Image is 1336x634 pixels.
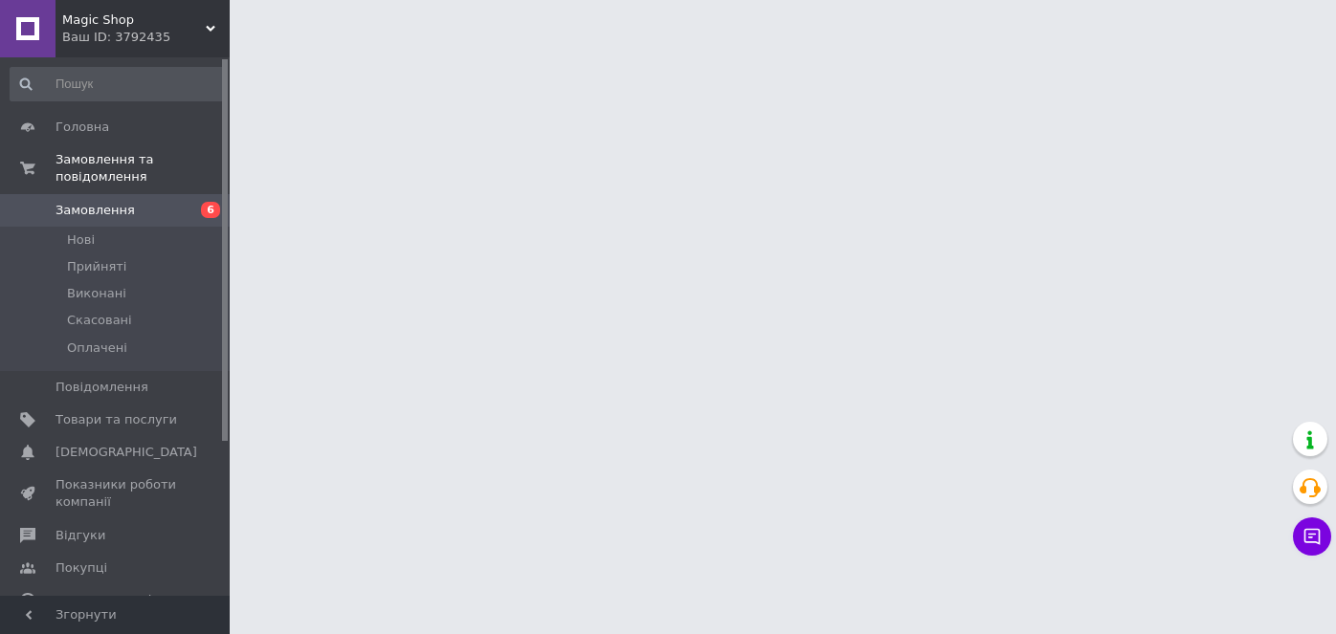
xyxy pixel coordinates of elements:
span: Повідомлення [56,379,148,396]
span: Оплачені [67,339,127,357]
span: Замовлення [56,202,135,219]
span: Покупці [56,559,107,577]
span: Нові [67,231,95,249]
span: Прийняті [67,258,126,275]
span: Головна [56,119,109,136]
span: Magiс Shop [62,11,206,29]
button: Чат з покупцем [1293,517,1331,556]
span: 6 [201,202,220,218]
span: Відгуки [56,527,105,544]
span: [DEMOGRAPHIC_DATA] [56,444,197,461]
input: Пошук [10,67,226,101]
span: Скасовані [67,312,132,329]
span: Товари та послуги [56,411,177,428]
span: Каталог ProSale [56,592,159,609]
span: Показники роботи компанії [56,476,177,511]
div: Ваш ID: 3792435 [62,29,230,46]
span: Замовлення та повідомлення [56,151,230,186]
span: Виконані [67,285,126,302]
